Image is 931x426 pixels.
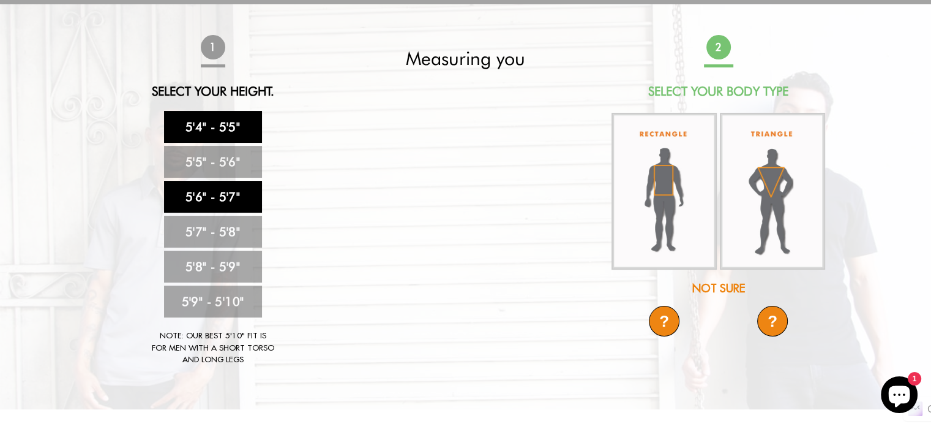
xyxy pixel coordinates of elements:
a: 5'8" - 5'9" [164,251,262,283]
div: ? [757,306,788,337]
a: 5'9" - 5'10" [164,286,262,318]
h2: Measuring you [357,47,574,69]
h2: Select Your Body Type [610,84,827,99]
span: 1 [198,32,227,61]
a: 5'4" - 5'5" [164,111,262,143]
div: Note: Our best 5'10" fit is for men with a short torso and long legs [152,330,274,366]
a: 5'5" - 5'6" [164,146,262,178]
span: 2 [704,32,733,61]
img: triangle-body_336x.jpg [720,113,825,270]
inbox-online-store-chat: Shopify online store chat [877,376,921,416]
div: ? [649,306,679,337]
a: 5'6" - 5'7" [164,181,262,213]
a: 5'7" - 5'8" [164,216,262,248]
img: rectangle-body_336x.jpg [611,113,717,270]
h2: Select Your Height. [105,84,321,99]
div: Not Sure [610,280,827,297]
